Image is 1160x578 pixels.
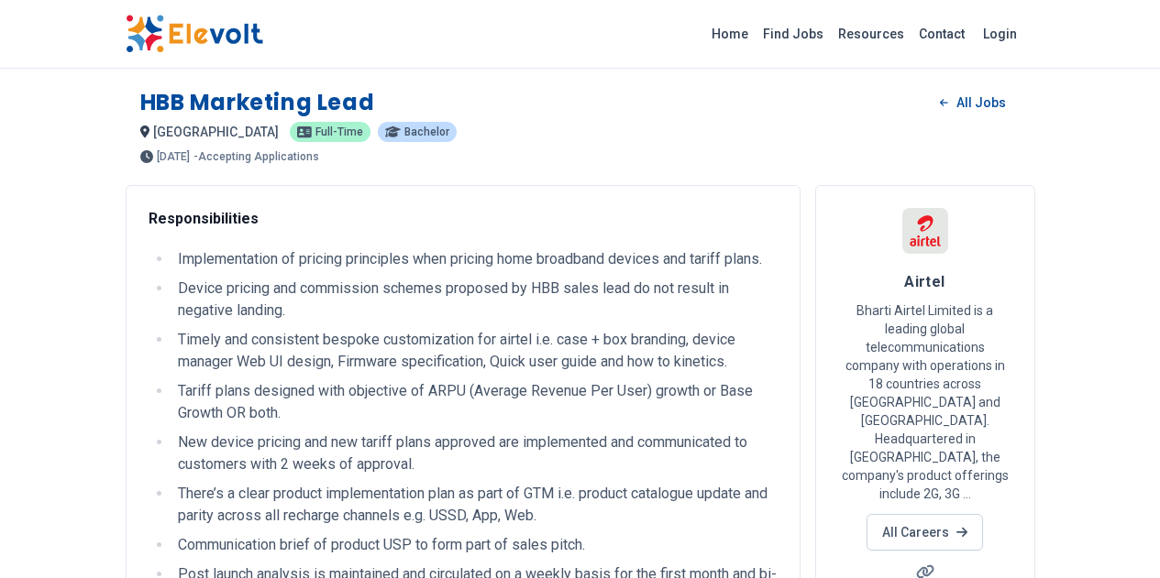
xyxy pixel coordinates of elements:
[867,514,983,551] a: All Careers
[172,483,778,527] li: There’s a clear product implementation plan as part of GTM i.e. product catalogue update and pari...
[838,301,1012,503] p: Bharti Airtel Limited is a leading global telecommunications company with operations in 18 countr...
[902,208,948,254] img: Airtel
[925,89,1020,116] a: All Jobs
[172,248,778,270] li: Implementation of pricing principles when pricing home broadband devices and tariff plans.
[193,151,319,162] p: - Accepting Applications
[756,19,831,49] a: Find Jobs
[315,126,363,137] span: Full-time
[172,278,778,322] li: Device pricing and commission schemes proposed by HBB sales lead do not result in negative landing.
[704,19,756,49] a: Home
[831,19,911,49] a: Resources
[172,431,778,475] li: New device pricing and new tariff plans approved are implemented and communicated to customers wi...
[404,126,449,137] span: Bachelor
[149,210,259,227] strong: Responsibilities
[172,329,778,373] li: Timely and consistent bespoke customization for airtel i.e. case + box branding, device manager W...
[172,380,778,424] li: Tariff plans designed with objective of ARPU (Average Revenue Per User) growth or Base Growth OR ...
[126,15,263,53] img: Elevolt
[153,125,279,139] span: [GEOGRAPHIC_DATA]
[972,16,1028,52] a: Login
[157,151,190,162] span: [DATE]
[172,534,778,556] li: Communication brief of product USP to form part of sales pitch.
[911,19,972,49] a: Contact
[140,88,375,117] h1: HBB Marketing Lead
[904,273,945,290] span: Airtel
